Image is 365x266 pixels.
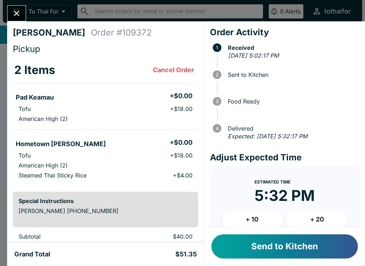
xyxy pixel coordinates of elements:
p: + $18.00 [170,152,192,159]
button: Send to Kitchen [211,234,358,259]
button: + 10 [221,211,283,228]
h5: Grand Total [14,250,50,259]
h5: Hometown [PERSON_NAME] [16,140,106,148]
span: Food Ready [224,98,359,105]
span: Sent to Kitchen [224,71,359,78]
h5: $51.35 [175,250,197,259]
h6: Special Instructions [19,197,192,204]
text: 2 [216,72,219,78]
h5: Pad Keamau [16,93,54,102]
button: Close [7,6,26,21]
button: Cancel Order [150,63,197,77]
p: + $4.00 [173,172,192,179]
h4: Order Activity [210,27,359,38]
table: orders table [13,57,198,186]
button: + 20 [286,211,348,228]
span: Pickup [13,44,40,54]
p: Tofu [19,105,31,112]
p: Steamed Thai Sticky Rice [19,172,87,179]
text: 1 [216,45,218,50]
h4: Order # 109372 [91,27,152,38]
p: American High (2) [19,115,68,122]
p: $40.00 [122,233,192,240]
time: 5:32 PM [255,186,315,205]
h5: + $0.00 [170,92,192,100]
em: [DATE] 5:02:17 PM [228,52,279,59]
h4: [PERSON_NAME] [13,27,91,38]
p: Tofu [19,152,31,159]
h3: 2 Items [14,63,55,77]
p: + $18.00 [170,105,192,112]
span: Received [224,44,359,51]
h4: Adjust Expected Time [210,152,359,163]
text: 3 [216,99,219,104]
p: Subtotal [19,233,111,240]
text: 4 [215,126,219,131]
span: Estimated Time [255,179,291,185]
p: American High (2) [19,162,68,169]
em: Expected: [DATE] 5:32:17 PM [228,133,307,140]
h5: + $0.00 [170,138,192,147]
span: Delivered [224,125,359,132]
p: [PERSON_NAME] [PHONE_NUMBER] [19,207,192,214]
